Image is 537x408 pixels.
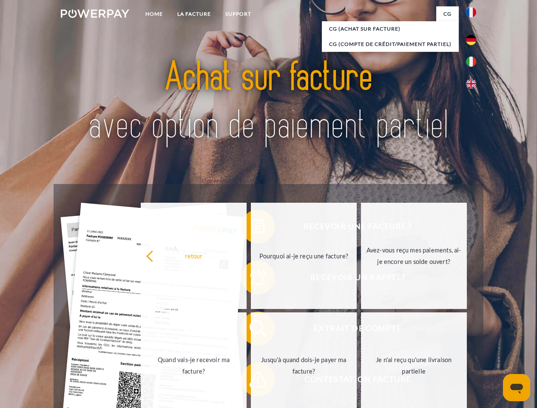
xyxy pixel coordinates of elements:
[81,41,456,163] img: title-powerpay_fr.svg
[170,6,218,22] a: LA FACTURE
[466,79,476,89] img: en
[322,21,459,37] a: CG (achat sur facture)
[361,203,467,309] a: Avez-vous reçu mes paiements, ai-je encore un solde ouvert?
[146,250,242,261] div: retour
[466,35,476,45] img: de
[436,6,459,22] a: CG
[146,354,242,377] div: Quand vais-je recevoir ma facture?
[218,6,259,22] a: Support
[322,37,459,52] a: CG (Compte de crédit/paiement partiel)
[366,354,462,377] div: Je n'ai reçu qu'une livraison partielle
[256,354,352,377] div: Jusqu'à quand dois-je payer ma facture?
[138,6,170,22] a: Home
[366,244,462,267] div: Avez-vous reçu mes paiements, ai-je encore un solde ouvert?
[256,250,352,261] div: Pourquoi ai-je reçu une facture?
[61,9,129,18] img: logo-powerpay-white.svg
[466,7,476,17] img: fr
[503,374,530,401] iframe: Bouton de lancement de la fenêtre de messagerie
[466,57,476,67] img: it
